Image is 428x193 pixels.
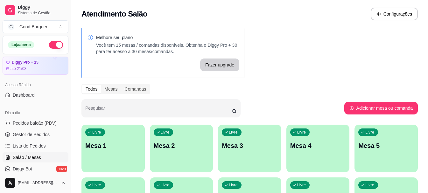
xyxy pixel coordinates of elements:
button: LivreMesa 3 [218,125,281,172]
a: DiggySistema de Gestão [3,3,68,18]
div: Dia a dia [3,108,68,118]
p: Mesa 1 [85,141,141,150]
p: Livre [229,130,238,135]
p: Livre [92,183,101,188]
div: Good Burguer ... [19,24,51,30]
button: Alterar Status [49,41,63,49]
p: Mesa 5 [358,141,414,150]
div: Acesso Rápido [3,80,68,90]
p: Livre [297,183,306,188]
p: Você tem 15 mesas / comandas disponíveis. Obtenha o Diggy Pro + 30 para ter acesso a 30 mesas/com... [96,42,239,55]
span: Sistema de Gestão [18,10,66,16]
a: Lista de Pedidos [3,141,68,151]
h2: Atendimento Salão [81,9,147,19]
p: Mesa 2 [154,141,209,150]
button: LivreMesa 5 [354,125,418,172]
p: Livre [297,130,306,135]
a: Salão / Mesas [3,152,68,162]
span: G [8,24,14,30]
p: Livre [161,130,170,135]
p: Livre [365,183,374,188]
p: Livre [161,183,170,188]
p: Mesa 3 [222,141,277,150]
div: Comandas [121,85,150,93]
div: Mesas [101,85,121,93]
button: Pedidos balcão (PDV) [3,118,68,128]
span: Gestor de Pedidos [13,131,50,138]
a: Diggy Pro + 15até 21/08 [3,57,68,75]
span: Dashboard [13,92,35,98]
p: Melhore seu plano [96,34,239,41]
p: Livre [92,130,101,135]
button: [EMAIL_ADDRESS][DOMAIN_NAME] [3,175,68,190]
span: Diggy [18,5,66,10]
p: Mesa 4 [290,141,346,150]
button: LivreMesa 2 [150,125,213,172]
a: Gestor de Pedidos [3,129,68,140]
p: Livre [229,183,238,188]
input: Pesquisar [85,107,232,114]
button: Fazer upgrade [200,59,239,71]
span: Pedidos balcão (PDV) [13,120,57,126]
article: até 21/08 [11,66,26,71]
span: [EMAIL_ADDRESS][DOMAIN_NAME] [18,180,58,185]
button: Configurações [371,8,418,20]
div: Todos [82,85,101,93]
a: Diggy Botnovo [3,164,68,174]
a: Dashboard [3,90,68,100]
article: Diggy Pro + 15 [12,60,39,65]
button: Adicionar mesa ou comanda [344,102,418,114]
p: Livre [365,130,374,135]
button: LivreMesa 4 [286,125,350,172]
button: Select a team [3,20,68,33]
div: Loja aberta [8,41,34,48]
span: Diggy Bot [13,166,32,172]
span: Lista de Pedidos [13,143,46,149]
button: LivreMesa 1 [81,125,145,172]
span: Salão / Mesas [13,154,41,161]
